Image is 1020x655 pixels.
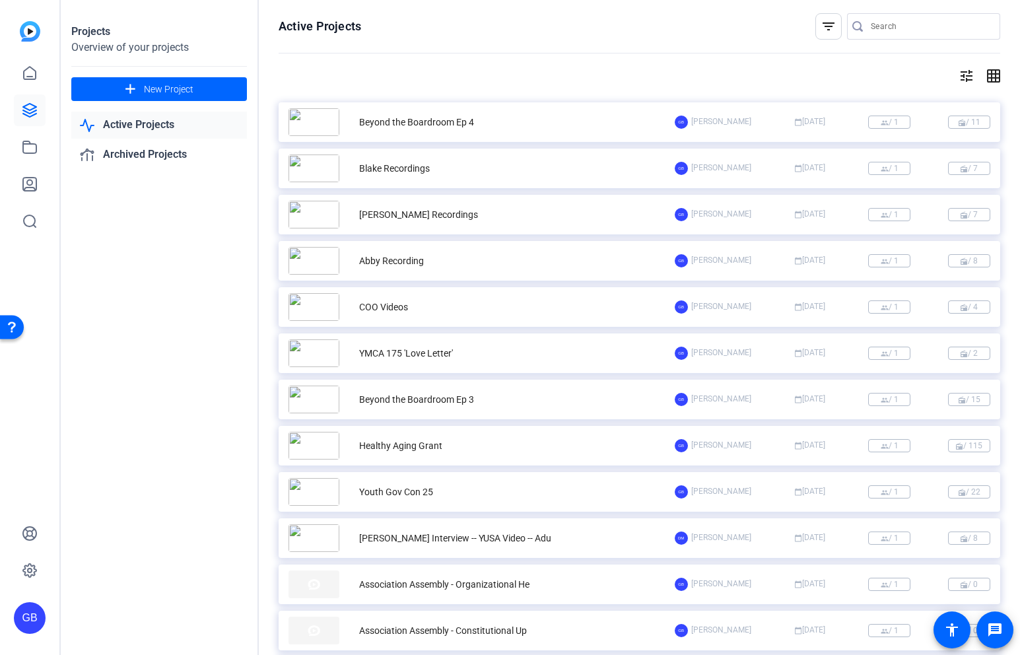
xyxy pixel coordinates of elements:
span: [DATE] [788,347,831,360]
span: / 1 [868,532,910,545]
div: GB [675,116,688,129]
img: thumb_2025-05-28-20-36-51-843.webp [289,478,339,506]
img: thumb_2025-08-28-17-35-03-664.webp [289,201,339,228]
img: thumb_2025-08-21-17-05-09-655.webp [289,247,339,275]
span: / 4 [948,300,990,314]
mat-icon: calendar_today [794,580,802,588]
span: [PERSON_NAME] [691,578,751,591]
mat-icon: radio [960,304,968,312]
span: [DATE] [788,393,831,406]
div: Overview of your projects [71,40,247,55]
span: [PERSON_NAME] [691,116,751,129]
span: [PERSON_NAME] [691,254,751,267]
mat-icon: calendar_today [794,303,802,311]
mat-icon: group [881,119,889,127]
mat-icon: radio [955,442,963,450]
span: [PERSON_NAME] [691,532,751,545]
mat-icon: add [122,81,139,98]
mat-icon: radio [960,581,968,589]
span: [PERSON_NAME] [691,485,751,499]
div: YMCA 175 'Love Letter' [359,347,453,361]
mat-icon: group [881,627,889,635]
div: GB [675,393,688,406]
a: Archived Projects [71,141,247,168]
span: / 0 [948,578,990,591]
span: / 22 [948,485,990,499]
mat-icon: calendar_today [794,349,802,357]
span: [DATE] [788,116,831,129]
span: [PERSON_NAME] [691,208,751,221]
span: [PERSON_NAME] [691,300,751,314]
span: / 1 [868,347,910,360]
mat-icon: radio [960,165,968,173]
mat-icon: calendar_today [794,627,802,635]
span: [PERSON_NAME] [691,347,751,360]
input: Search [871,18,990,34]
span: / 8 [948,532,990,545]
mat-icon: calendar_today [794,257,802,265]
mat-icon: group [881,581,889,589]
mat-icon: filter_list [821,18,836,34]
span: [DATE] [788,578,831,591]
mat-icon: radio [960,535,968,543]
span: / 7 [948,162,990,175]
mat-icon: accessibility [944,622,960,638]
a: Active Projects [71,112,247,139]
span: / 11 [948,116,990,129]
img: placeholder.jpg [289,617,339,644]
span: [DATE] [788,532,831,545]
span: / 7 [948,208,990,221]
img: thumb_2025-05-15-20-06-54-293.webp [289,524,339,552]
div: Beyond the Boardroom Ep 3 [359,393,474,407]
span: [DATE] [788,254,831,267]
span: [DATE] [788,485,831,499]
mat-icon: calendar_today [794,211,802,219]
span: / 1 [868,439,910,452]
mat-icon: tune [959,68,974,84]
div: [PERSON_NAME] Recordings [359,208,478,222]
img: thumb_2025-10-06-17-11-01-233.webp [289,108,339,136]
span: / 2 [948,347,990,360]
mat-icon: calendar_today [794,442,802,450]
span: / 15 [948,393,990,406]
div: DM [675,532,688,545]
mat-icon: radio [958,119,966,127]
mat-icon: message [987,622,1003,638]
mat-icon: group [881,211,889,219]
img: thumb_2025-09-10-14-07-54-073.webp [289,155,339,182]
div: GB [675,578,688,591]
span: / 1 [868,208,910,221]
span: [DATE] [788,162,831,175]
span: / 1 [868,393,910,406]
img: blue-gradient.svg [20,21,40,42]
mat-icon: radio [960,350,968,358]
span: [PERSON_NAME] [691,439,751,452]
img: placeholder.jpg [289,570,339,598]
div: Association Assembly - Organizational He [359,578,529,592]
span: [PERSON_NAME] [691,162,751,175]
span: / 115 [948,439,990,452]
mat-icon: calendar_today [794,488,802,496]
mat-icon: radio [958,396,966,404]
div: Association Assembly - Constitutional Up [359,624,527,638]
div: GB [675,300,688,314]
span: / 1 [868,162,910,175]
div: GB [675,485,688,499]
span: / 1 [868,485,910,499]
span: [DATE] [788,439,831,452]
span: / 1 [868,624,910,637]
div: Abby Recording [359,254,424,268]
mat-icon: calendar_today [794,118,802,126]
img: thumb_2025-08-08-20-35-57-112.webp [289,293,339,321]
span: [PERSON_NAME] [691,624,751,637]
mat-icon: group [881,350,889,358]
span: [PERSON_NAME] [691,393,751,406]
div: GB [675,254,688,267]
div: GB [14,602,46,634]
mat-icon: group [881,442,889,450]
mat-icon: group [881,396,889,404]
img: thumb_2025-07-02-22-07-38-118.webp [289,339,339,367]
div: Beyond the Boardroom Ep 4 [359,116,474,129]
mat-icon: group [881,489,889,497]
div: GB [675,347,688,360]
